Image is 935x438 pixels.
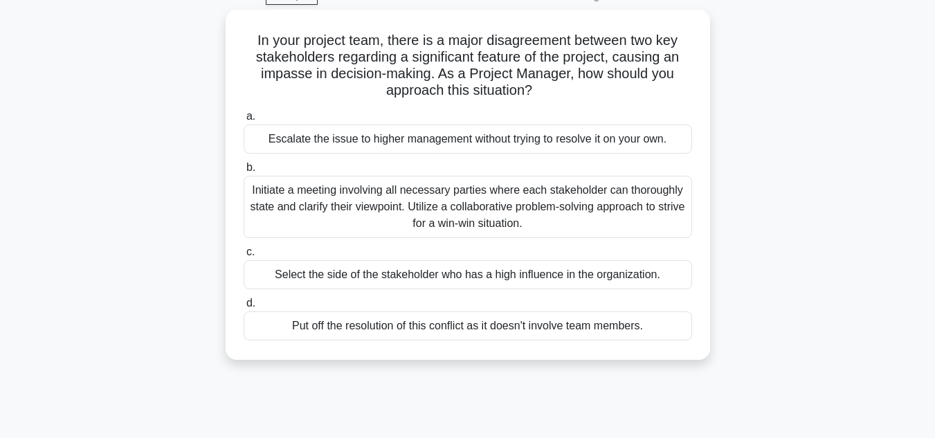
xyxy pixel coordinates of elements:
[246,161,255,173] span: b.
[242,32,693,100] h5: In your project team, there is a major disagreement between two key stakeholders regarding a sign...
[244,260,692,289] div: Select the side of the stakeholder who has a high influence in the organization.
[244,311,692,340] div: Put off the resolution of this conflict as it doesn't involve team members.
[246,246,255,257] span: c.
[246,297,255,309] span: d.
[244,125,692,154] div: Escalate the issue to higher management without trying to resolve it on your own.
[244,176,692,238] div: Initiate a meeting involving all necessary parties where each stakeholder can thoroughly state an...
[246,110,255,122] span: a.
